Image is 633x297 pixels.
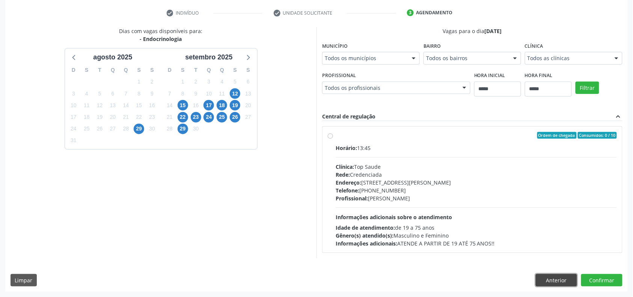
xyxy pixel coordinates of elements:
[424,40,441,52] label: Bairro
[147,112,157,123] span: sábado, 23 de agosto de 2025
[133,64,146,76] div: S
[322,27,622,35] div: Vagas para o dia
[147,77,157,87] span: sábado, 2 de agosto de 2025
[93,64,106,76] div: T
[336,171,350,178] span: Rede:
[191,112,201,123] span: terça-feira, 23 de setembro de 2025
[176,64,189,76] div: S
[164,100,175,111] span: domingo, 14 de setembro de 2025
[146,64,159,76] div: S
[322,70,356,82] label: Profissional
[229,64,242,76] div: S
[134,100,144,111] span: sexta-feira, 15 de agosto de 2025
[336,239,617,247] div: ATENDE A PARTIR DE 19 ATÉ 75 ANOS!!
[81,124,92,134] span: segunda-feira, 25 de agosto de 2025
[426,55,506,62] span: Todos os bairros
[121,100,131,111] span: quinta-feira, 14 de agosto de 2025
[107,124,118,134] span: quarta-feira, 27 de agosto de 2025
[336,163,617,171] div: Top Saude
[80,64,93,76] div: S
[527,55,607,62] span: Todos as clínicas
[147,88,157,99] span: sábado, 9 de agosto de 2025
[336,144,617,152] div: 13:45
[336,144,357,152] span: Horário:
[107,100,118,111] span: quarta-feira, 13 de agosto de 2025
[578,132,617,139] span: Consumidos: 0 / 10
[614,112,622,121] i: expand_less
[90,52,135,62] div: agosto 2025
[95,124,105,134] span: terça-feira, 26 de agosto de 2025
[191,88,201,99] span: terça-feira, 9 de setembro de 2025
[485,27,502,35] span: [DATE]
[336,224,617,232] div: de 19 a 75 anos
[243,112,253,123] span: sábado, 27 de setembro de 2025
[134,112,144,123] span: sexta-feira, 22 de agosto de 2025
[164,124,175,134] span: domingo, 28 de setembro de 2025
[178,124,188,134] span: segunda-feira, 29 de setembro de 2025
[336,187,359,194] span: Telefone:
[336,232,617,239] div: Masculino e Feminino
[178,112,188,123] span: segunda-feira, 22 de setembro de 2025
[178,100,188,111] span: segunda-feira, 15 de setembro de 2025
[121,112,131,123] span: quinta-feira, 21 de agosto de 2025
[81,100,92,111] span: segunda-feira, 11 de agosto de 2025
[243,100,253,111] span: sábado, 20 de setembro de 2025
[325,55,404,62] span: Todos os municípios
[107,112,118,123] span: quarta-feira, 20 de agosto de 2025
[134,124,144,134] span: sexta-feira, 29 de agosto de 2025
[191,124,201,134] span: terça-feira, 30 de setembro de 2025
[217,88,227,99] span: quinta-feira, 11 de setembro de 2025
[336,194,617,202] div: [PERSON_NAME]
[336,240,397,247] span: Informações adicionais:
[134,77,144,87] span: sexta-feira, 1 de agosto de 2025
[322,112,375,121] div: Central de regulação
[189,64,202,76] div: T
[243,77,253,87] span: sábado, 6 de setembro de 2025
[68,135,79,146] span: domingo, 31 de agosto de 2025
[164,88,175,99] span: domingo, 7 de setembro de 2025
[95,112,105,123] span: terça-feira, 19 de agosto de 2025
[216,64,229,76] div: Q
[336,171,617,179] div: Credenciada
[230,112,240,123] span: sexta-feira, 26 de setembro de 2025
[119,64,133,76] div: Q
[106,64,119,76] div: Q
[178,77,188,87] span: segunda-feira, 1 de setembro de 2025
[336,163,354,170] span: Clínica:
[217,100,227,111] span: quinta-feira, 18 de setembro de 2025
[325,84,455,92] span: Todos os profissionais
[230,88,240,99] span: sexta-feira, 12 de setembro de 2025
[67,64,80,76] div: D
[68,112,79,123] span: domingo, 17 de agosto de 2025
[203,88,214,99] span: quarta-feira, 10 de setembro de 2025
[68,100,79,111] span: domingo, 10 de agosto de 2025
[147,124,157,134] span: sábado, 30 de agosto de 2025
[81,88,92,99] span: segunda-feira, 4 de agosto de 2025
[525,70,553,82] label: Hora final
[230,100,240,111] span: sexta-feira, 19 de setembro de 2025
[336,195,368,202] span: Profissional:
[336,224,395,231] span: Idade de atendimento:
[203,100,214,111] span: quarta-feira, 17 de setembro de 2025
[95,100,105,111] span: terça-feira, 12 de agosto de 2025
[203,112,214,123] span: quarta-feira, 24 de setembro de 2025
[163,64,176,76] div: D
[107,88,118,99] span: quarta-feira, 6 de agosto de 2025
[11,274,37,287] button: Limpar
[68,124,79,134] span: domingo, 24 de agosto de 2025
[536,274,577,287] button: Anterior
[537,132,577,139] span: Ordem de chegada
[336,232,393,239] span: Gênero(s) atendido(s):
[178,88,188,99] span: segunda-feira, 8 de setembro de 2025
[191,77,201,87] span: terça-feira, 2 de setembro de 2025
[191,100,201,111] span: terça-feira, 16 de setembro de 2025
[336,179,617,186] div: [STREET_ADDRESS][PERSON_NAME]
[407,9,414,16] div: 3
[336,214,452,221] span: Informações adicionais sobre o atendimento
[119,35,203,43] div: - Endocrinologia
[525,40,543,52] label: Clínica
[134,88,144,99] span: sexta-feira, 8 de agosto de 2025
[242,64,255,76] div: S
[336,186,617,194] div: [PHONE_NUMBER]
[243,88,253,99] span: sábado, 13 de setembro de 2025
